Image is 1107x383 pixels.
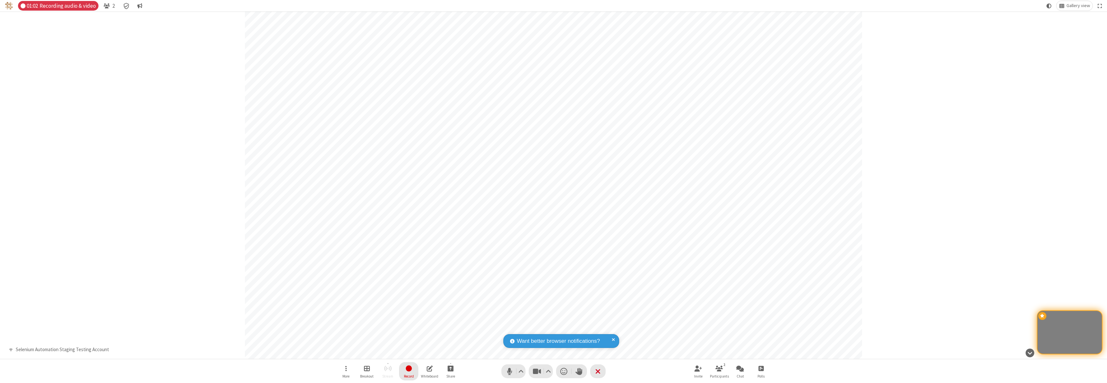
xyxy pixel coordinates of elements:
[501,364,526,378] button: Mute (⌘+Shift+A)
[336,362,356,380] button: Open menu
[18,1,98,11] div: Audio & video
[357,362,377,380] button: Manage Breakout Rooms
[378,362,397,380] button: Unable to start streaming without first stopping recording
[1023,345,1037,360] button: Hide
[112,3,115,9] span: 2
[1095,1,1105,11] button: Fullscreen
[13,346,111,353] div: Selenium Automation Staging Testing Account
[120,1,132,11] div: Meeting details Encryption enabled
[556,364,572,378] button: Send a reaction
[101,1,118,11] button: Open participant list
[737,374,744,378] span: Chat
[441,362,460,380] button: Start sharing
[572,364,587,378] button: Raise hand
[1056,1,1093,11] button: Change layout
[529,364,553,378] button: Stop video (⌘+Shift+V)
[517,337,600,345] span: Want better browser notifications?
[710,374,729,378] span: Participants
[1044,1,1054,11] button: Using system theme
[446,374,455,378] span: Share
[5,2,13,10] img: QA Selenium DO NOT DELETE OR CHANGE
[399,362,418,380] button: Stop recording
[689,362,708,380] button: Invite participants (⌘+Shift+I)
[342,374,349,378] span: More
[135,1,145,11] button: Conversation
[27,3,38,9] span: 01:02
[420,362,439,380] button: Open shared whiteboard
[360,374,374,378] span: Breakout
[544,364,553,378] button: Video setting
[40,3,96,9] span: Recording audio & video
[382,374,393,378] span: Stream
[517,364,526,378] button: Audio settings
[758,374,765,378] span: Polls
[1066,3,1090,8] span: Gallery view
[421,374,438,378] span: Whiteboard
[730,362,750,380] button: Open chat
[751,362,771,380] button: Open poll
[590,364,606,378] button: End or leave meeting
[710,362,729,380] button: Open participant list
[694,374,702,378] span: Invite
[404,374,414,378] span: Record
[722,362,727,368] div: 2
